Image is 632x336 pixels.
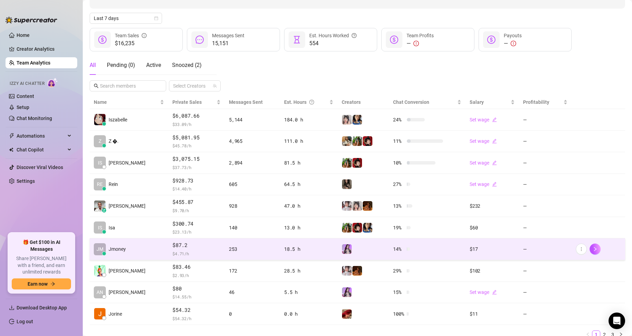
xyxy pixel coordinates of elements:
[284,116,333,123] div: 184.0 h
[9,147,13,152] img: Chat Copilot
[393,137,404,145] span: 11 %
[97,288,103,296] span: AN
[109,267,146,275] span: [PERSON_NAME]
[284,224,333,231] div: 13.0 h
[284,159,333,167] div: 81.5 h
[342,136,352,146] img: Sabrina
[6,17,57,23] img: logo-BBDzfeDw.svg
[109,137,119,145] span: Z �.
[142,32,147,39] span: info-circle
[17,144,66,155] span: Chat Copilot
[172,250,221,257] span: $ 4.71 /h
[28,281,48,287] span: Earn now
[172,241,221,249] span: $87.2
[511,41,516,46] span: exclamation-circle
[12,278,71,289] button: Earn nowarrow-right
[393,310,404,318] span: 100 %
[352,115,362,125] img: violet
[393,180,404,188] span: 27 %
[109,202,146,210] span: [PERSON_NAME]
[492,160,497,165] span: edit
[593,247,598,251] span: right
[309,39,357,48] span: 554
[97,245,103,253] span: JM
[212,33,244,38] span: Messages Sent
[172,220,221,228] span: $300.74
[94,200,106,212] img: Kyle Wessels
[94,308,106,319] img: Jorine
[352,201,362,211] img: Ani
[523,99,549,105] span: Profitability
[492,139,497,144] span: edit
[229,267,276,275] div: 172
[519,303,571,325] td: —
[12,255,71,276] span: Share [PERSON_NAME] with a friend, and earn unlimited rewards
[146,62,161,68] span: Active
[172,293,221,300] span: $ 14.55 /h
[393,288,404,296] span: 15 %
[109,245,126,253] span: Jmoney
[115,39,147,48] span: $16,235
[107,61,135,69] div: Pending ( 0 )
[229,137,276,145] div: 4,965
[393,267,404,275] span: 29 %
[393,245,404,253] span: 14 %
[102,208,106,213] div: z
[393,224,404,231] span: 19 %
[229,116,276,123] div: 5,144
[10,80,44,87] span: Izzy AI Chatter
[492,290,497,295] span: edit
[609,313,625,329] div: Open Intercom Messenger
[390,36,398,44] span: dollar-circle
[109,116,127,123] span: Iszabelle
[470,310,515,318] div: $11
[284,202,333,210] div: 47.0 h
[17,105,29,110] a: Setup
[213,84,217,88] span: team
[98,36,107,44] span: dollar-circle
[470,202,515,210] div: $232
[487,36,495,44] span: dollar-circle
[492,182,497,187] span: edit
[519,260,571,282] td: —
[284,310,333,318] div: 0.0 h
[504,33,522,38] span: Payouts
[17,178,35,184] a: Settings
[229,180,276,188] div: 605
[229,224,276,231] div: 140
[470,99,484,105] span: Salary
[519,152,571,174] td: —
[352,266,362,276] img: PantheraX
[470,181,497,187] a: Set wageedit
[115,32,147,39] div: Team Sales
[17,43,72,55] a: Creator Analytics
[393,116,404,123] span: 24 %
[17,305,67,310] span: Download Desktop App
[94,265,106,276] img: Chen
[97,180,103,188] span: RE
[94,114,106,125] img: Iszabelle
[99,137,101,145] span: Z
[470,160,497,166] a: Set wageedit
[109,288,146,296] span: [PERSON_NAME]
[172,185,221,192] span: $ 14.40 /h
[342,115,352,125] img: Ani
[504,39,522,48] div: —
[172,207,221,214] span: $ 9.70 /h
[154,16,158,20] span: calendar
[229,202,276,210] div: 928
[352,32,357,39] span: question-circle
[229,99,263,105] span: Messages Sent
[284,245,333,253] div: 18.5 h
[172,134,221,142] span: $5,081.95
[342,201,352,211] img: Rosie
[172,198,221,206] span: $455.87
[98,159,102,167] span: IS
[470,267,515,275] div: $102
[309,98,314,106] span: question-circle
[109,180,118,188] span: Rein
[172,177,221,185] span: $928.73
[172,285,221,293] span: $80
[172,306,221,314] span: $54.32
[94,83,99,88] span: search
